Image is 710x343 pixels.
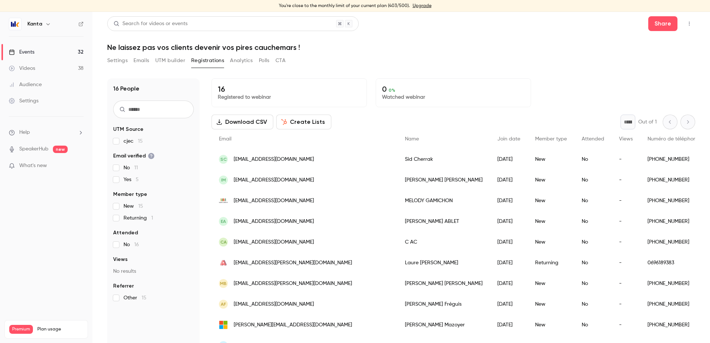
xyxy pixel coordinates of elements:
div: No [574,190,612,211]
button: Registrations [191,55,224,67]
span: MB [220,280,227,287]
div: [PHONE_NUMBER] [640,149,707,170]
span: 15 [138,139,143,144]
span: SC [220,156,227,163]
span: Premium [9,325,33,334]
img: sadec-akelys.fr [219,196,228,205]
a: SpeakerHub [19,145,48,153]
span: No [124,164,138,171]
h6: Kanta [27,20,42,28]
img: Kanta [9,18,21,30]
div: [DATE] [490,170,528,190]
h1: 16 People [113,84,139,93]
span: Email [219,136,231,142]
div: No [574,294,612,315]
div: - [612,232,640,252]
div: [PERSON_NAME] [PERSON_NAME] [398,273,490,294]
img: consultant-expert.fr [219,258,228,267]
button: Create Lists [276,115,331,129]
span: Views [113,256,128,263]
span: Views [619,136,633,142]
span: New [124,203,143,210]
li: help-dropdown-opener [9,129,84,136]
button: Share [648,16,677,31]
span: Attended [582,136,604,142]
div: [PHONE_NUMBER] [640,190,707,211]
div: - [612,149,640,170]
div: [DATE] [490,211,528,232]
span: Help [19,129,30,136]
div: - [612,170,640,190]
div: Events [9,48,34,56]
section: facet-groups [113,126,194,302]
div: Laure [PERSON_NAME] [398,252,490,273]
span: IM [221,177,226,183]
div: [DATE] [490,190,528,211]
div: No [574,232,612,252]
div: - [612,252,640,273]
span: Attended [113,229,138,237]
div: [PHONE_NUMBER] [640,273,707,294]
div: - [612,315,640,335]
div: Search for videos or events [114,20,187,28]
span: [EMAIL_ADDRESS][DOMAIN_NAME] [234,300,314,308]
span: 1 [151,215,153,221]
div: No [574,170,612,190]
span: [PERSON_NAME][EMAIL_ADDRESS][DOMAIN_NAME] [234,321,352,329]
span: [EMAIL_ADDRESS][DOMAIN_NAME] [234,238,314,246]
button: Emails [133,55,149,67]
span: [EMAIL_ADDRESS][PERSON_NAME][DOMAIN_NAME] [234,259,352,267]
div: [PHONE_NUMBER] [640,211,707,232]
span: Yes [124,176,139,183]
div: [PERSON_NAME] Mazoyer [398,315,490,335]
div: Returning [528,252,574,273]
button: Analytics [230,55,253,67]
div: - [612,190,640,211]
button: Polls [259,55,270,67]
span: Returning [124,214,153,222]
div: C AC [398,232,490,252]
span: UTM Source [113,126,143,133]
div: [PERSON_NAME] [PERSON_NAME] [398,170,490,190]
div: [PHONE_NUMBER] [640,315,707,335]
div: No [574,252,612,273]
div: Audience [9,81,42,88]
div: No [574,211,612,232]
span: 16 [134,242,139,247]
div: No [574,273,612,294]
div: [DATE] [490,294,528,315]
div: New [528,170,574,190]
div: [PHONE_NUMBER] [640,294,707,315]
span: 15 [138,204,143,209]
span: EA [221,218,226,225]
div: New [528,211,574,232]
div: 0696189383 [640,252,707,273]
div: [PERSON_NAME] ABLET [398,211,490,232]
div: New [528,190,574,211]
div: - [612,273,640,294]
div: [DATE] [490,315,528,335]
div: No [574,315,612,335]
iframe: Noticeable Trigger [75,163,84,169]
button: Settings [107,55,128,67]
span: Member type [535,136,567,142]
div: [DATE] [490,232,528,252]
span: 11 [134,165,138,170]
div: No [574,149,612,170]
span: 5 [136,177,139,182]
span: 0 % [389,88,395,93]
button: Download CSV [212,115,273,129]
span: [EMAIL_ADDRESS][PERSON_NAME][DOMAIN_NAME] [234,280,352,288]
p: 0 [382,85,525,94]
span: Join date [497,136,520,142]
div: New [528,294,574,315]
div: New [528,232,574,252]
span: AF [221,301,226,308]
div: Settings [9,97,38,105]
p: Watched webinar [382,94,525,101]
img: live.fr [219,320,228,329]
span: Other [124,294,146,302]
div: [DATE] [490,273,528,294]
div: [DATE] [490,149,528,170]
span: Name [405,136,419,142]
